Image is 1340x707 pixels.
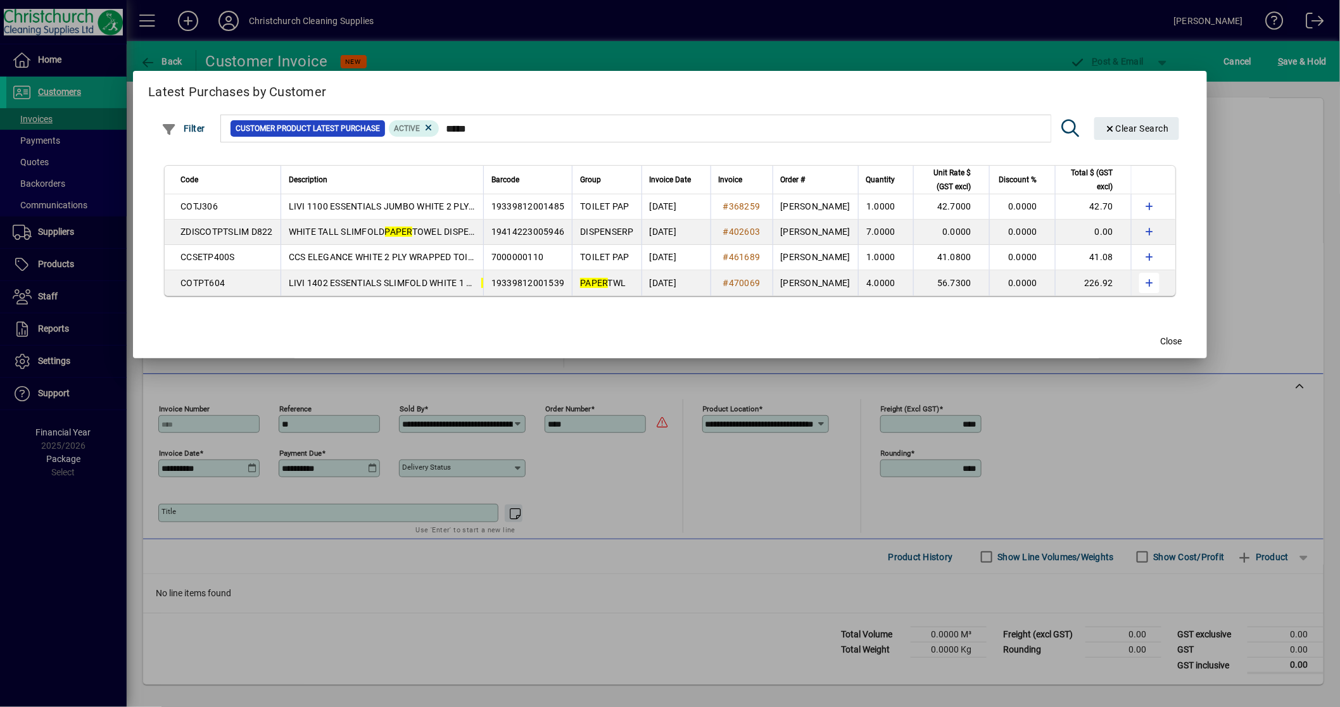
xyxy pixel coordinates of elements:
span: DISPENSERP [580,227,634,237]
span: Active [394,124,420,133]
a: #368259 [719,199,765,213]
td: [DATE] [642,194,711,220]
div: Code [180,173,273,187]
span: 7000000110 [491,252,544,262]
a: #402603 [719,225,765,239]
span: Customer Product Latest Purchase [236,122,380,135]
span: Close [1161,335,1182,348]
span: TOILET PAP [580,252,629,262]
td: 0.0000 [989,270,1055,296]
span: CCSETP400S [180,252,235,262]
span: 19339812001539 [491,278,565,288]
span: TWL [580,278,626,288]
td: [DATE] [642,245,711,270]
td: [PERSON_NAME] [773,270,858,296]
span: Quantity [866,173,895,187]
div: Order # [781,173,850,187]
td: 7.0000 [858,220,913,245]
span: Filter [161,123,205,134]
span: ZDISCOTPTSLIM D822 [180,227,273,237]
span: Invoice [719,173,743,187]
div: Quantity [866,173,907,187]
div: Description [289,173,476,187]
td: [DATE] [642,270,711,296]
mat-chip: Product Activation Status: Active [389,120,439,137]
td: 42.70 [1055,194,1131,220]
td: 41.0800 [913,245,989,270]
span: 368259 [729,201,761,211]
td: 4.0000 [858,270,913,296]
span: Barcode [491,173,519,187]
td: 0.00 [1055,220,1131,245]
div: Invoice Date [650,173,703,187]
span: Code [180,173,198,187]
button: Clear [1094,117,1179,140]
h2: Latest Purchases by Customer [133,71,1207,108]
td: [PERSON_NAME] [773,194,858,220]
span: TOILET PAP [580,201,629,211]
span: 19339812001485 [491,201,565,211]
span: 19414223005946 [491,227,565,237]
td: 56.7300 [913,270,989,296]
span: Discount % [999,173,1037,187]
span: Unit Rate $ (GST excl) [921,166,971,194]
span: 470069 [729,278,761,288]
span: LIVI 1402 ESSENTIALS SLIMFOLD WHITE 1 PLY TOWEL 200S X 20 [289,278,582,288]
td: [DATE] [642,220,711,245]
a: #461689 [719,250,765,264]
td: 0.0000 [989,194,1055,220]
span: Clear Search [1104,123,1169,134]
span: Description [289,173,327,187]
em: PAPER [580,278,607,288]
div: Invoice [719,173,765,187]
div: Discount % [997,173,1049,187]
td: [PERSON_NAME] [773,220,858,245]
span: COTJ306 [180,201,218,211]
em: PAPER [385,227,412,237]
span: CCS ELEGANCE WHITE 2 PLY WRAPPED TOILET ROLLS 400S X 48 [289,252,557,262]
td: 0.0000 [989,245,1055,270]
td: 0.0000 [989,220,1055,245]
div: Unit Rate $ (GST excl) [921,166,983,194]
span: WHITE TALL SLIMFOLD TOWEL DISPENSER FOL - D822 (PT:604/1402) [289,227,602,237]
span: COTPT604 [180,278,225,288]
td: 41.08 [1055,245,1131,270]
div: Barcode [491,173,565,187]
button: Close [1151,330,1192,353]
span: # [723,278,729,288]
span: # [723,201,729,211]
span: Group [580,173,601,187]
div: Total $ (GST excl) [1063,166,1125,194]
span: Order # [781,173,806,187]
span: # [723,227,729,237]
span: LIVI 1100 ESSENTIALS JUMBO WHITE 2 PLY TOILET ROLLS 300M X 9.5CM X 8S [289,201,614,211]
a: #470069 [719,276,765,290]
span: Invoice Date [650,173,692,187]
td: [PERSON_NAME] [773,245,858,270]
span: Total $ (GST excl) [1063,166,1113,194]
span: 461689 [729,252,761,262]
td: 226.92 [1055,270,1131,296]
em: PAPER [481,278,509,288]
td: 1.0000 [858,245,913,270]
td: 42.7000 [913,194,989,220]
button: Filter [158,117,208,140]
span: # [723,252,729,262]
span: 402603 [729,227,761,237]
td: 0.0000 [913,220,989,245]
td: 1.0000 [858,194,913,220]
div: Group [580,173,634,187]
